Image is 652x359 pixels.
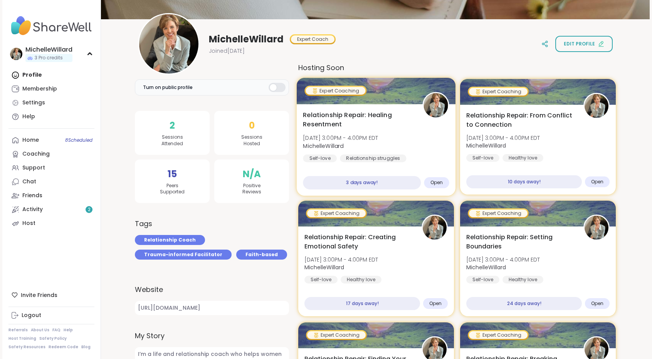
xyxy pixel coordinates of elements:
a: Blog [81,344,91,350]
div: Invite Friends [8,288,94,302]
a: Membership [8,82,94,96]
div: Home [22,136,39,144]
a: Home8Scheduled [8,133,94,147]
a: Activity2 [8,203,94,216]
div: Expert Coaching [469,88,528,96]
div: Self-love [466,154,499,162]
span: Positive Reviews [242,183,261,196]
span: Relationship Repair: Healing Resentment [303,111,414,129]
span: 2 [170,119,175,133]
b: MichelleWillard [466,263,506,271]
div: Expert Coaching [307,331,366,339]
span: [DATE] 3:00PM - 4:00PM EDT [466,256,540,263]
span: Trauma-informed Facilitator [144,251,222,258]
label: Website [135,284,289,295]
span: 3 Pro credits [35,55,63,61]
div: Self-love [304,276,338,284]
span: Open [430,179,443,186]
div: Healthy love [502,154,543,162]
b: MichelleWillard [304,263,344,271]
span: Sessions Attended [161,134,183,147]
div: Settings [22,99,45,107]
a: Safety Resources [8,344,45,350]
a: About Us [31,327,49,333]
span: 15 [168,167,177,181]
div: Self-love [466,276,499,284]
span: [DATE] 3:00PM - 4:00PM EDT [466,134,540,142]
a: Help [64,327,73,333]
div: MichelleWillard [25,45,72,54]
a: Settings [8,96,94,110]
span: Peers Supported [160,183,185,196]
span: [DATE] 3:00PM - 4:00PM EDT [303,134,378,142]
div: Chat [22,178,36,186]
img: MichelleWillard [139,14,198,74]
a: Support [8,161,94,175]
a: Redeem Code [49,344,78,350]
a: Coaching [8,147,94,161]
a: Host [8,216,94,230]
span: MichelleWillard [209,33,284,45]
span: Joined [DATE] [209,47,245,55]
img: MichelleWillard [10,48,22,60]
div: Expert Coaching [469,210,528,217]
div: 10 days away! [466,175,582,188]
span: Relationship Repair: From Conflict to Connection [466,111,575,129]
span: Edit profile [564,40,595,47]
div: Help [22,113,35,121]
span: Faith-based [245,251,278,258]
div: 24 days away! [466,297,582,310]
a: FAQ [52,327,60,333]
div: Activity [22,206,43,213]
span: 0 [249,119,255,133]
span: Sessions Hosted [241,134,262,147]
a: Logout [8,309,94,322]
span: N/A [243,167,261,181]
label: My Story [135,330,289,341]
span: Turn on public profile [143,84,193,91]
span: [DATE] 3:00PM - 4:00PM EDT [304,256,378,263]
div: Host [22,220,35,227]
b: MichelleWillard [303,142,343,149]
span: Relationship Coach [144,237,196,243]
div: Healthy love [341,276,381,284]
div: Relationship struggles [340,154,406,162]
div: Expert Coaching [469,331,528,339]
a: Safety Policy [39,336,67,341]
img: MichelleWillard [585,216,608,240]
span: 8 Scheduled [65,137,92,143]
a: Referrals [8,327,28,333]
a: [URL][DOMAIN_NAME] [135,301,289,315]
div: Expert Coaching [307,210,366,217]
span: Relationship Repair: Creating Emotional Safety [304,233,413,251]
div: Membership [22,85,57,93]
div: Support [22,164,45,172]
div: Healthy love [502,276,543,284]
div: 3 days away! [303,176,421,190]
span: Open [591,179,603,185]
div: Coaching [22,150,50,158]
h3: Tags [135,218,152,229]
img: MichelleWillard [423,216,447,240]
div: Expert Coach [291,35,334,43]
a: Friends [8,189,94,203]
span: 2 [88,206,91,213]
span: Open [429,300,442,307]
div: Self-love [303,154,337,162]
div: Friends [22,192,42,200]
div: Expert Coaching [306,87,365,94]
b: MichelleWillard [466,142,506,149]
button: Edit profile [555,36,613,52]
img: MichelleWillard [585,94,608,118]
img: MichelleWillard [423,93,448,117]
span: Relationship Repair: Setting Boundaries [466,233,575,251]
span: Open [591,300,603,307]
div: 17 days away! [304,297,420,310]
a: Chat [8,175,94,189]
a: Host Training [8,336,36,341]
img: ShareWell Nav Logo [8,12,94,39]
div: Logout [22,312,41,319]
a: Help [8,110,94,124]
